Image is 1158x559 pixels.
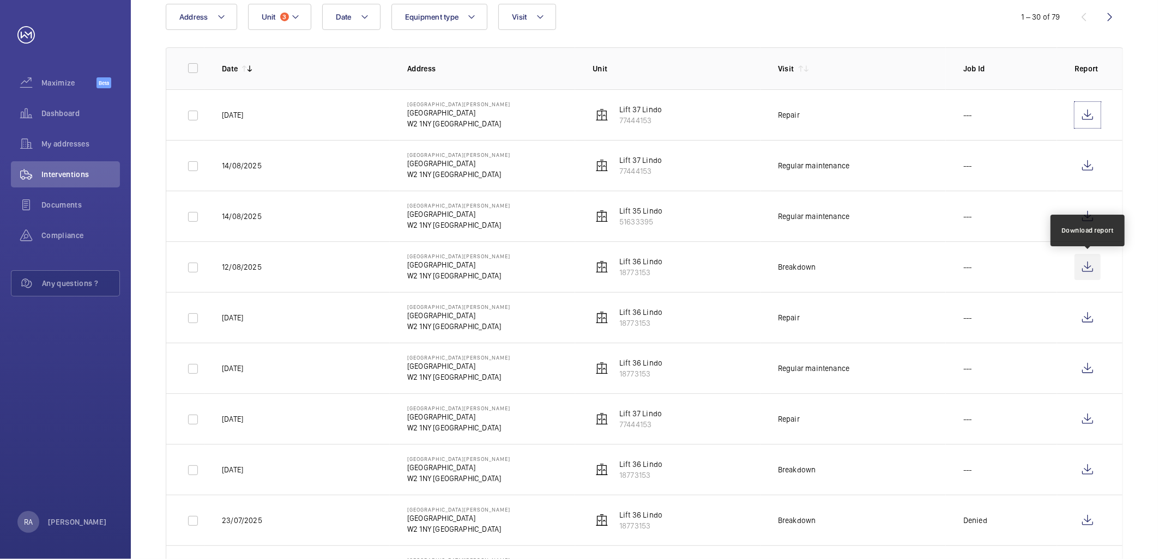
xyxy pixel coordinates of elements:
p: Unit [593,63,761,74]
p: [GEOGRAPHIC_DATA] [407,107,510,118]
p: [PERSON_NAME] [48,517,107,527]
p: W2 1NY [GEOGRAPHIC_DATA] [407,473,510,484]
p: Denied [963,515,987,526]
img: elevator.svg [595,108,608,121]
p: RA [24,517,33,527]
p: --- [963,414,972,424]
p: 18773153 [619,470,662,481]
p: Lift 36 Lindo [619,459,662,470]
p: 14/08/2025 [222,211,262,222]
div: Breakdown [778,262,816,272]
button: Equipment type [391,4,488,30]
p: Date [222,63,238,74]
p: [DATE] [222,110,243,120]
span: Equipment type [405,13,459,21]
span: Compliance [41,230,120,241]
p: W2 1NY [GEOGRAPHIC_DATA] [407,220,510,230]
p: 77444153 [619,166,662,177]
div: Breakdown [778,464,816,475]
span: Documents [41,199,120,210]
img: elevator.svg [595,362,608,375]
div: Download report [1061,226,1114,235]
span: Dashboard [41,108,120,119]
p: Report [1075,63,1101,74]
p: 51633395 [619,216,662,227]
p: [GEOGRAPHIC_DATA][PERSON_NAME] [407,101,510,107]
div: Repair [778,312,800,323]
div: Regular maintenance [778,363,849,374]
p: Lift 36 Lindo [619,256,662,267]
p: Lift 35 Lindo [619,205,662,216]
p: [DATE] [222,414,243,424]
p: [GEOGRAPHIC_DATA] [407,259,510,270]
p: 18773153 [619,368,662,379]
div: 1 – 30 of 79 [1022,11,1060,22]
img: elevator.svg [595,514,608,527]
p: Visit [778,63,794,74]
p: Lift 37 Lindo [619,104,662,115]
span: Beta [96,77,111,88]
p: --- [963,211,972,222]
p: [GEOGRAPHIC_DATA] [407,209,510,220]
p: [GEOGRAPHIC_DATA][PERSON_NAME] [407,354,510,361]
p: --- [963,312,972,323]
button: Visit [498,4,556,30]
span: Unit [262,13,276,21]
button: Date [322,4,381,30]
p: [GEOGRAPHIC_DATA] [407,310,510,321]
div: Repair [778,110,800,120]
p: [GEOGRAPHIC_DATA] [407,462,510,473]
img: elevator.svg [595,463,608,476]
p: [GEOGRAPHIC_DATA][PERSON_NAME] [407,506,510,513]
p: W2 1NY [GEOGRAPHIC_DATA] [407,321,510,332]
p: [GEOGRAPHIC_DATA] [407,513,510,524]
p: Lift 36 Lindo [619,357,662,368]
p: Lift 36 Lindo [619,307,662,318]
p: 77444153 [619,419,662,430]
p: Address [407,63,575,74]
div: Breakdown [778,515,816,526]
p: Lift 37 Lindo [619,408,662,419]
img: elevator.svg [595,159,608,172]
p: W2 1NY [GEOGRAPHIC_DATA] [407,270,510,281]
p: [GEOGRAPHIC_DATA][PERSON_NAME] [407,253,510,259]
div: Regular maintenance [778,160,849,171]
p: Job Id [963,63,1057,74]
p: W2 1NY [GEOGRAPHIC_DATA] [407,169,510,180]
p: Lift 36 Lindo [619,509,662,520]
p: --- [963,464,972,475]
button: Unit3 [248,4,311,30]
p: --- [963,262,972,272]
img: elevator.svg [595,260,608,274]
span: Any questions ? [42,278,119,289]
p: [GEOGRAPHIC_DATA] [407,361,510,372]
p: W2 1NY [GEOGRAPHIC_DATA] [407,118,510,129]
p: [DATE] [222,464,243,475]
span: Maximize [41,77,96,88]
p: 18773153 [619,267,662,278]
p: [GEOGRAPHIC_DATA][PERSON_NAME] [407,303,510,310]
img: elevator.svg [595,412,608,426]
p: --- [963,160,972,171]
p: 14/08/2025 [222,160,262,171]
img: elevator.svg [595,210,608,223]
p: W2 1NY [GEOGRAPHIC_DATA] [407,372,510,382]
span: Interventions [41,169,120,180]
span: Visit [512,13,527,21]
span: Address [179,13,208,21]
p: [GEOGRAPHIC_DATA][PERSON_NAME] [407,455,510,462]
p: W2 1NY [GEOGRAPHIC_DATA] [407,422,510,433]
p: 18773153 [619,520,662,531]
p: [GEOGRAPHIC_DATA] [407,158,510,169]
button: Address [166,4,237,30]
p: [GEOGRAPHIC_DATA][PERSON_NAME] [407,151,510,158]
p: 12/08/2025 [222,262,262,272]
p: [DATE] [222,312,243,323]
p: [GEOGRAPHIC_DATA][PERSON_NAME] [407,202,510,209]
span: My addresses [41,138,120,149]
span: 3 [280,13,289,21]
p: W2 1NY [GEOGRAPHIC_DATA] [407,524,510,534]
p: [GEOGRAPHIC_DATA] [407,411,510,422]
p: [DATE] [222,363,243,374]
p: [GEOGRAPHIC_DATA][PERSON_NAME] [407,405,510,411]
